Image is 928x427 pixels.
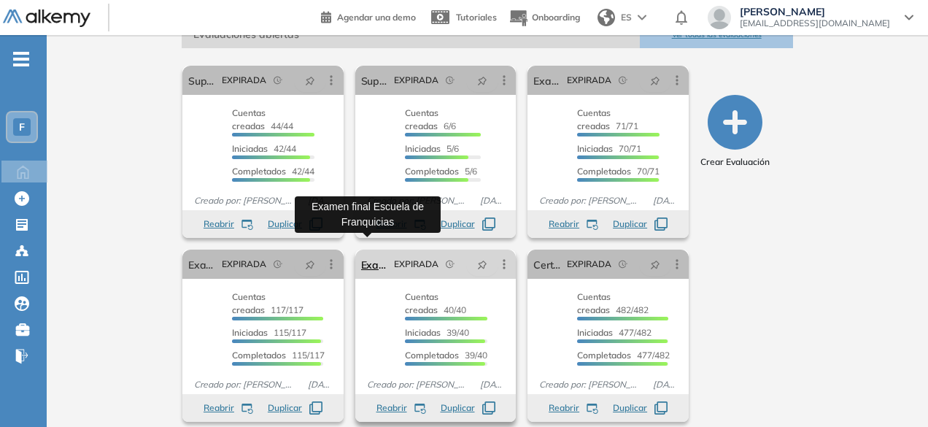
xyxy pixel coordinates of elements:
span: Cuentas creadas [232,107,266,131]
span: EXPIRADA [222,74,266,87]
button: pushpin [466,69,498,92]
span: Creado por: [PERSON_NAME] [188,378,301,391]
img: arrow [638,15,646,20]
span: 477/482 [577,327,651,338]
span: Crear Evaluación [700,155,770,169]
span: field-time [274,76,282,85]
span: ES [621,11,632,24]
span: EXPIRADA [567,74,611,87]
button: Duplicar [268,401,322,415]
a: Agendar una demo [321,7,416,25]
span: Duplicar [441,401,475,415]
span: field-time [619,76,627,85]
button: Reabrir [376,401,426,415]
span: 6/6 [405,107,456,131]
span: Duplicar [268,218,302,231]
span: Duplicar [268,401,302,415]
span: Duplicar [613,218,647,231]
span: 5/6 [405,143,459,154]
button: pushpin [466,253,498,276]
button: pushpin [639,69,671,92]
span: 71/71 [577,107,638,131]
span: pushpin [477,74,487,86]
span: [DATE] [474,378,510,391]
span: EXPIRADA [567,258,611,271]
span: 117/117 [232,291,303,315]
button: Reabrir [204,218,253,231]
button: Duplicar [613,218,668,231]
span: pushpin [305,74,315,86]
a: Examen final etapa 2 grupos 2025 [533,66,561,95]
span: Reabrir [204,401,234,415]
span: [PERSON_NAME] [740,6,890,18]
span: Completados [405,166,459,177]
span: pushpin [477,258,487,270]
a: Certificación de Medicinas Franquicias 2025 [533,250,561,279]
img: Logo [3,9,90,28]
span: Reabrir [376,401,407,415]
span: field-time [446,76,455,85]
span: Reabrir [549,218,579,231]
span: 482/482 [577,291,649,315]
div: Examen final Escuela de Franquicias [295,196,441,233]
button: Reabrir [549,218,598,231]
span: Iniciadas [405,143,441,154]
button: Duplicar [441,218,495,231]
span: Tutoriales [456,12,497,23]
button: Onboarding [509,2,580,34]
button: Reabrir [549,401,598,415]
span: Cuentas creadas [232,291,266,315]
button: pushpin [294,253,326,276]
span: Duplicar [613,401,647,415]
span: [EMAIL_ADDRESS][DOMAIN_NAME] [740,18,890,29]
a: Examen final Escuela de Franquicias [361,250,389,279]
span: Completados [232,166,286,177]
span: 477/482 [577,350,670,361]
button: Duplicar [441,401,495,415]
span: Agendar una demo [337,12,416,23]
span: Iniciadas [232,143,268,154]
span: Iniciadas [405,327,441,338]
a: Supletorio Cert. Medicinas Franquicias 2025 [188,66,216,95]
span: Iniciadas [577,327,613,338]
span: EXPIRADA [394,74,438,87]
span: Reabrir [204,218,234,231]
span: [DATE] [647,194,683,207]
span: 40/40 [405,291,466,315]
i: - [13,58,29,61]
span: pushpin [650,74,660,86]
span: field-time [619,260,627,269]
span: Completados [232,350,286,361]
span: Cuentas creadas [405,291,438,315]
iframe: Chat Widget [665,258,928,427]
span: pushpin [650,258,660,270]
span: Creado por: [PERSON_NAME] [188,194,301,207]
span: Cuentas creadas [577,107,611,131]
button: Duplicar [613,401,668,415]
span: 115/117 [232,350,325,361]
button: pushpin [294,69,326,92]
span: [DATE] [302,378,338,391]
span: Completados [405,350,459,361]
span: 115/117 [232,327,306,338]
span: 70/71 [577,166,660,177]
button: Duplicar [268,218,322,231]
span: 5/6 [405,166,477,177]
span: Reabrir [549,401,579,415]
span: Creado por: [PERSON_NAME] [533,194,646,207]
span: 44/44 [232,107,293,131]
span: field-time [274,260,282,269]
span: 70/71 [577,143,641,154]
button: pushpin [639,253,671,276]
span: Cuentas creadas [577,291,611,315]
button: Reabrir [204,401,253,415]
span: 42/44 [232,143,296,154]
span: pushpin [305,258,315,270]
span: Creado por: [PERSON_NAME] [361,378,474,391]
span: [DATE] [647,378,683,391]
a: Supletorio Franquicias escuela de auxiliares [361,66,389,95]
span: 42/44 [232,166,314,177]
span: Completados [577,350,631,361]
span: 39/40 [405,350,487,361]
span: 39/40 [405,327,469,338]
